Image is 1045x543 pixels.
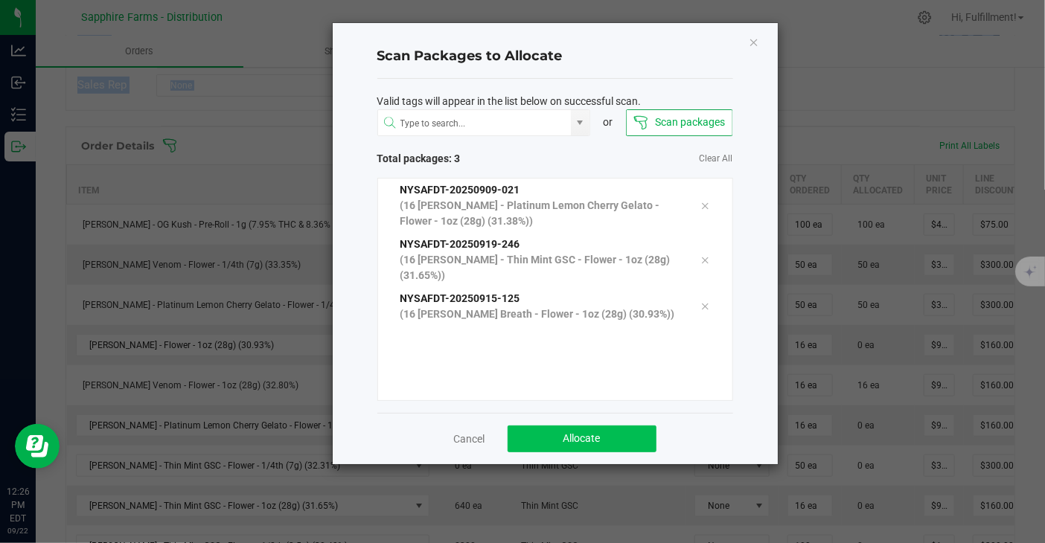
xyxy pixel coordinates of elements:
button: Allocate [508,425,656,452]
button: Close [749,33,759,51]
span: Allocate [563,432,601,444]
a: Clear All [700,152,733,165]
span: NYSAFDT-20250909-021 [400,184,520,196]
span: Total packages: 3 [377,151,555,167]
span: NYSAFDT-20250919-246 [400,238,520,250]
div: or [590,115,626,130]
div: Remove tag [689,251,720,269]
span: NYSAFDT-20250915-125 [400,292,520,304]
div: Remove tag [689,298,720,315]
a: Cancel [454,431,485,446]
p: (16 [PERSON_NAME] - Thin Mint GSC - Flower - 1oz (28g) (31.65%)) [400,252,679,283]
h4: Scan Packages to Allocate [377,47,733,66]
p: (16 [PERSON_NAME] Breath - Flower - 1oz (28g) (30.93%)) [400,306,679,322]
p: (16 [PERSON_NAME] - Platinum Lemon Cherry Gelato - Flower - 1oz (28g) (31.38%)) [400,198,679,229]
button: Scan packages [626,109,732,136]
div: Remove tag [689,196,720,214]
iframe: Resource center [15,424,60,469]
span: Valid tags will appear in the list below on successful scan. [377,94,642,109]
input: NO DATA FOUND [378,110,572,137]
